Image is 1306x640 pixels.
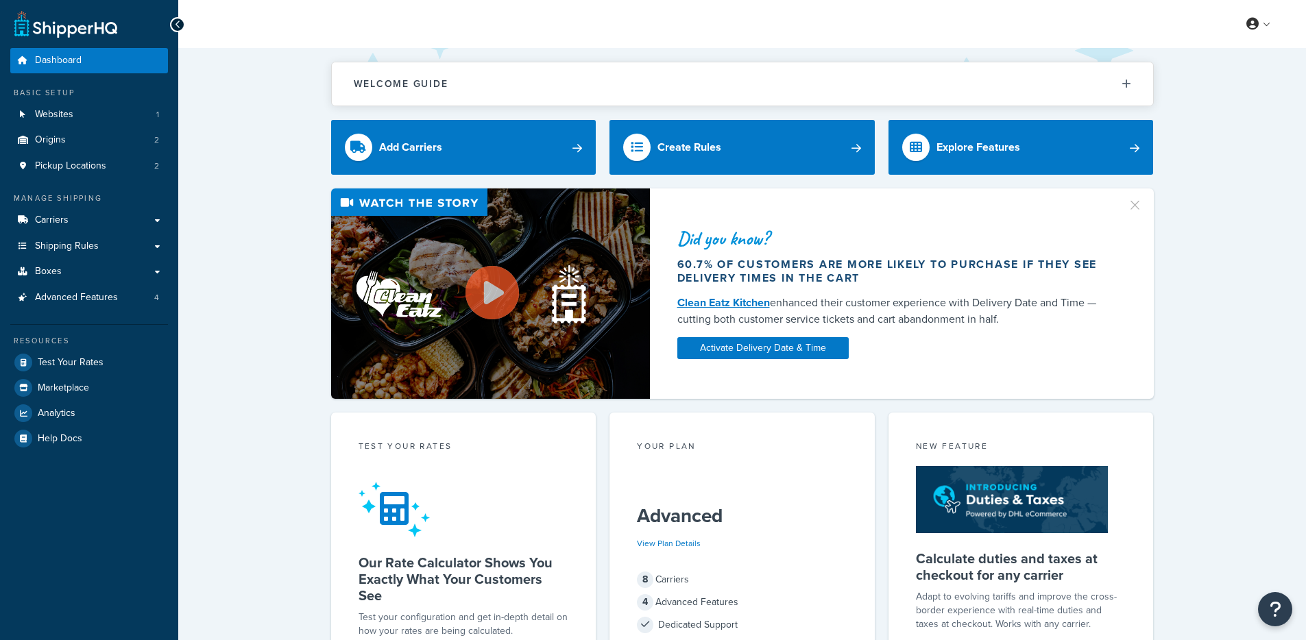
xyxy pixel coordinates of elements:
div: Manage Shipping [10,193,168,204]
div: Create Rules [657,138,721,157]
div: Did you know? [677,229,1111,248]
a: Origins2 [10,127,168,153]
span: 4 [637,594,653,611]
div: enhanced their customer experience with Delivery Date and Time — cutting both customer service ti... [677,295,1111,328]
span: 8 [637,571,653,588]
a: Analytics [10,401,168,426]
a: Carriers [10,208,168,233]
span: Websites [35,109,73,121]
a: Boxes [10,259,168,284]
li: Advanced Features [10,285,168,310]
span: 2 [154,160,159,172]
div: Add Carriers [379,138,442,157]
button: Open Resource Center [1258,592,1292,626]
span: Test Your Rates [38,357,104,369]
a: Test Your Rates [10,350,168,375]
span: Boxes [35,266,62,278]
h5: Advanced [637,505,847,527]
a: Pickup Locations2 [10,153,168,179]
a: Activate Delivery Date & Time [677,337,849,359]
span: 4 [154,292,159,304]
a: Explore Features [888,120,1154,175]
span: Advanced Features [35,292,118,304]
a: Marketplace [10,376,168,400]
div: Advanced Features [637,593,847,612]
div: Carriers [637,570,847,589]
span: Marketplace [38,382,89,394]
button: Welcome Guide [332,62,1153,106]
span: Help Docs [38,433,82,445]
div: Test your configuration and get in-depth detail on how your rates are being calculated. [359,611,569,638]
div: Resources [10,335,168,347]
h5: Our Rate Calculator Shows You Exactly What Your Customers See [359,554,569,604]
span: Pickup Locations [35,160,106,172]
span: Origins [35,134,66,146]
span: Shipping Rules [35,241,99,252]
h2: Welcome Guide [354,79,448,89]
div: Basic Setup [10,87,168,99]
span: Dashboard [35,55,82,66]
a: Dashboard [10,48,168,73]
div: Explore Features [936,138,1020,157]
li: Websites [10,102,168,127]
span: 2 [154,134,159,146]
a: Help Docs [10,426,168,451]
li: Pickup Locations [10,153,168,179]
a: Advanced Features4 [10,285,168,310]
a: Clean Eatz Kitchen [677,295,770,310]
p: Adapt to evolving tariffs and improve the cross-border experience with real-time duties and taxes... [916,590,1126,631]
div: Your Plan [637,440,847,456]
div: New Feature [916,440,1126,456]
div: Test your rates [359,440,569,456]
div: Dedicated Support [637,615,847,635]
span: Carriers [35,214,69,226]
a: Shipping Rules [10,234,168,259]
span: 1 [156,109,159,121]
h5: Calculate duties and taxes at checkout for any carrier [916,550,1126,583]
div: 60.7% of customers are more likely to purchase if they see delivery times in the cart [677,258,1111,285]
img: Video thumbnail [331,188,650,399]
li: Origins [10,127,168,153]
a: Websites1 [10,102,168,127]
a: Create Rules [609,120,875,175]
a: View Plan Details [637,537,701,550]
a: Add Carriers [331,120,596,175]
span: Analytics [38,408,75,419]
